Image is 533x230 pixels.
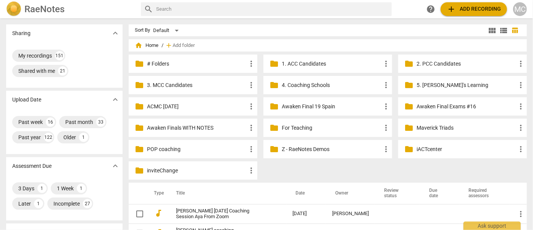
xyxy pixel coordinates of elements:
[111,161,120,170] span: expand_more
[58,66,67,76] div: 21
[144,5,153,14] span: search
[381,59,391,68] span: more_vert
[148,183,167,204] th: Type
[270,102,279,111] span: folder
[147,81,247,89] p: 3. MCC Candidates
[154,209,163,218] span: audiotrack
[165,42,173,49] span: add
[37,184,47,193] div: 1
[247,59,256,68] span: more_vert
[12,29,31,37] p: Sharing
[53,200,80,207] div: Incomplete
[18,52,52,60] div: My recordings
[282,60,381,68] p: 1. ACC Candidates
[18,200,31,207] div: Later
[135,59,144,68] span: folder
[153,24,181,37] div: Default
[375,183,420,204] th: Review status
[111,29,120,38] span: expand_more
[282,103,381,111] p: Awaken Final 19 Spain
[513,2,527,16] button: MC
[156,3,389,15] input: Search
[499,26,508,35] span: view_list
[424,2,438,16] a: Help
[110,160,121,172] button: Show more
[79,133,88,142] div: 1
[135,27,150,33] div: Sort By
[381,145,391,154] span: more_vert
[135,42,158,49] span: Home
[326,183,375,204] th: Owner
[516,145,525,154] span: more_vert
[44,133,53,142] div: 122
[18,185,34,192] div: 3 Days
[111,95,120,104] span: expand_more
[417,124,516,132] p: Maverick Triads
[12,96,41,104] p: Upload Date
[270,123,279,132] span: folder
[404,59,413,68] span: folder
[498,25,509,36] button: List view
[512,27,519,34] span: table_chart
[516,123,525,132] span: more_vert
[46,117,55,127] div: 16
[404,145,413,154] span: folder
[417,60,516,68] p: 2. PCC Candidates
[147,124,247,132] p: Awaken Finals WITH NOTES
[135,166,144,175] span: folder
[24,4,65,14] h2: RaeNotes
[509,25,521,36] button: Table view
[417,145,516,153] p: iACTcenter
[282,81,381,89] p: 4. Coaching Schools
[247,102,256,111] span: more_vert
[6,2,21,17] img: Logo
[147,145,247,153] p: POP coaching
[135,80,144,90] span: folder
[63,133,76,141] div: Older
[83,199,92,208] div: 27
[34,199,43,208] div: 1
[286,183,326,204] th: Date
[167,183,286,204] th: Title
[459,183,510,204] th: Required assessors
[247,145,256,154] span: more_vert
[57,185,74,192] div: 1 Week
[18,118,43,126] div: Past week
[332,211,369,217] div: [PERSON_NAME]
[135,145,144,154] span: folder
[381,102,391,111] span: more_vert
[417,103,516,111] p: Awaken Final Exams #16
[110,27,121,39] button: Show more
[147,60,247,68] p: # Folders
[247,166,256,175] span: more_vert
[282,124,381,132] p: For Teaching
[12,162,52,170] p: Assessment Due
[464,222,521,230] div: Ask support
[247,80,256,90] span: more_vert
[135,123,144,132] span: folder
[270,145,279,154] span: folder
[516,80,525,90] span: more_vert
[404,123,413,132] span: folder
[65,118,93,126] div: Past month
[417,81,516,89] p: 5. Matthew's Learning
[270,80,279,90] span: folder
[420,183,459,204] th: Due date
[404,102,413,111] span: folder
[270,59,279,68] span: folder
[6,2,135,17] a: LogoRaeNotes
[173,43,195,48] span: Add folder
[381,80,391,90] span: more_vert
[176,208,265,220] a: [PERSON_NAME] [DATE] Coaching Session Aya From Zoom
[516,209,525,219] span: more_vert
[135,102,144,111] span: folder
[441,2,507,16] button: Upload
[96,117,105,127] div: 33
[77,184,86,193] div: 1
[447,5,501,14] span: Add recording
[18,67,55,75] div: Shared with me
[286,204,326,224] td: [DATE]
[147,103,247,111] p: ACMC June 2025
[18,133,41,141] div: Past year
